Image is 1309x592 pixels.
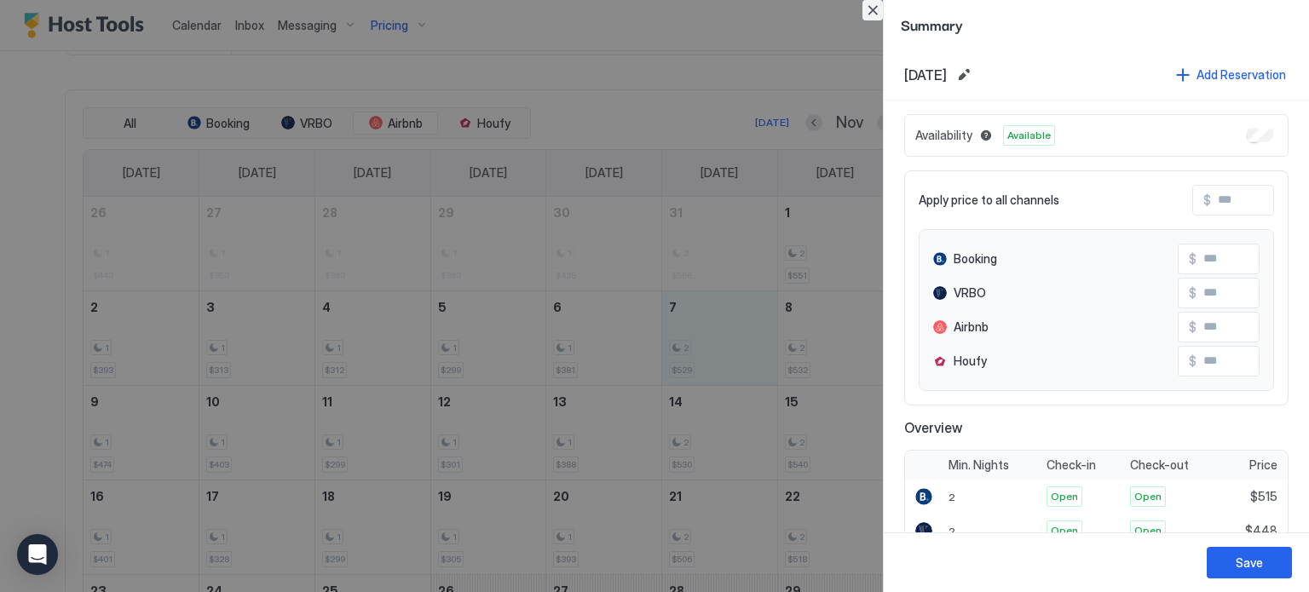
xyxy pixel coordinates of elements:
[904,66,947,83] span: [DATE]
[976,125,996,146] button: Blocked dates override all pricing rules and remain unavailable until manually unblocked
[1189,285,1197,301] span: $
[1189,353,1197,369] span: $
[1134,489,1162,504] span: Open
[1047,457,1096,473] span: Check-in
[1007,128,1051,143] span: Available
[1197,66,1286,83] div: Add Reservation
[954,65,974,85] button: Edit date range
[1249,457,1277,473] span: Price
[1250,489,1277,504] span: $515
[1203,193,1211,208] span: $
[904,419,1289,436] span: Overview
[949,457,1009,473] span: Min. Nights
[954,353,987,369] span: Houfy
[1173,63,1289,86] button: Add Reservation
[1207,547,1292,578] button: Save
[1130,457,1189,473] span: Check-out
[954,285,986,301] span: VRBO
[17,534,58,575] div: Open Intercom Messenger
[1245,523,1277,538] span: $448
[954,251,997,267] span: Booking
[1051,523,1078,538] span: Open
[1236,554,1263,572] div: Save
[1134,523,1162,538] span: Open
[919,193,1059,208] span: Apply price to all channels
[949,491,955,503] span: 2
[1189,319,1197,335] span: $
[915,128,972,143] span: Availability
[1189,251,1197,267] span: $
[901,14,1292,35] span: Summary
[1051,489,1078,504] span: Open
[949,525,955,537] span: 2
[954,319,989,335] span: Airbnb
